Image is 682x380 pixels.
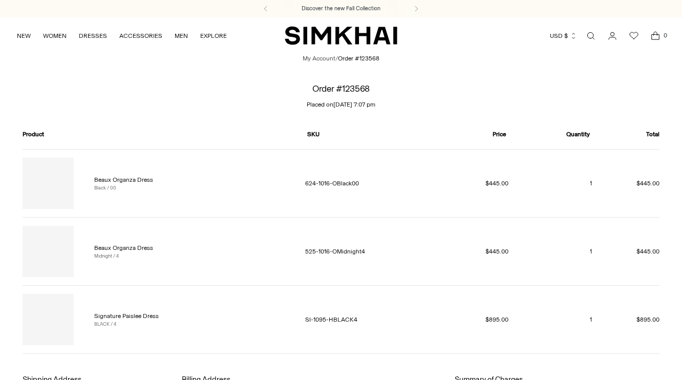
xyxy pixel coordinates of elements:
td: 1 [517,149,600,217]
td: SI-1095-HBLACK4 [297,285,442,353]
td: 525-1016-OMidnight4 [297,217,442,285]
a: Beaux Organza Dress [94,176,153,183]
a: WOMEN [43,25,67,47]
div: BLACK / 4 [94,321,159,328]
li: / [335,54,338,63]
span: 0 [660,31,670,40]
dd: $445.00 [450,179,508,188]
li: Order #123568 [338,54,379,63]
th: Total [600,130,659,150]
dd: $445.00 [450,247,508,256]
a: MEN [175,25,188,47]
h1: Order #123568 [312,83,369,93]
a: Open cart modal [645,26,666,46]
a: Discover the new Fall Collection [302,5,380,13]
a: DRESSES [79,25,107,47]
a: Wishlist [624,26,644,46]
p: Placed on [307,100,375,109]
th: Quantity [517,130,600,150]
a: My Account [303,54,335,63]
th: Price [442,130,517,150]
td: 1 [517,217,600,285]
div: Black / 00 [94,184,153,192]
td: $445.00 [600,217,659,285]
a: Open search modal [581,26,601,46]
a: Beaux Organza Dress [94,244,153,251]
td: $895.00 [600,285,659,353]
button: USD $ [550,25,577,47]
a: Go to the account page [602,26,623,46]
th: Product [23,130,297,150]
a: ACCESSORIES [119,25,162,47]
td: $445.00 [600,149,659,217]
a: Signature Paislee Dress [94,312,159,320]
a: SIMKHAI [285,26,397,46]
td: 1 [517,285,600,353]
a: NEW [17,25,31,47]
time: [DATE] 7:07 pm [333,101,375,108]
a: EXPLORE [200,25,227,47]
td: 624-1016-OBlack00 [297,149,442,217]
th: SKU [297,130,442,150]
dd: $895.00 [450,315,508,324]
div: Midnight / 4 [94,252,153,260]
